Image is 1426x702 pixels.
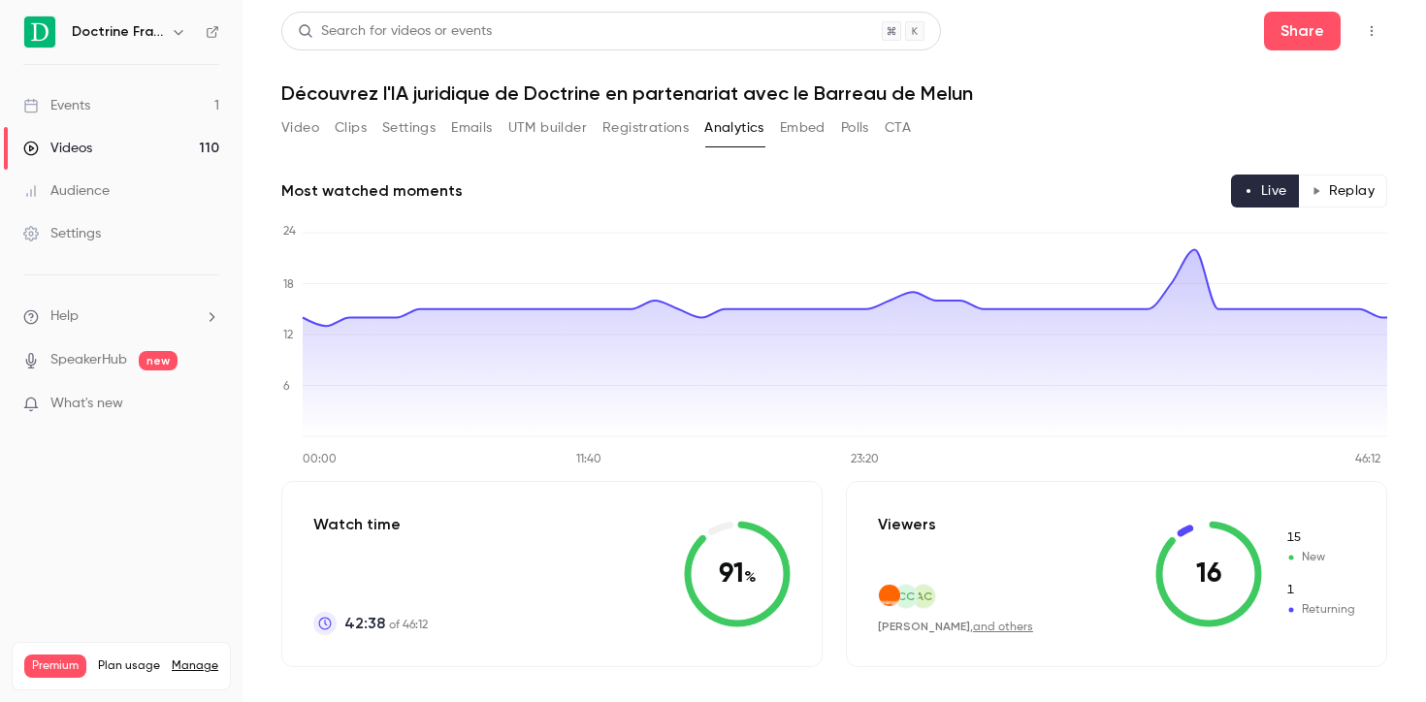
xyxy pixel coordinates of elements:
[841,112,869,144] button: Polls
[24,16,55,48] img: Doctrine France
[879,585,900,606] img: orange.fr
[878,619,1033,635] div: ,
[382,112,436,144] button: Settings
[1264,12,1341,50] button: Share
[24,654,86,678] span: Premium
[50,350,127,370] a: SpeakerHub
[704,112,764,144] button: Analytics
[851,454,879,465] tspan: 23:20
[916,588,932,605] span: ac
[139,351,178,370] span: new
[172,658,218,674] a: Manage
[303,454,337,465] tspan: 00:00
[23,306,219,327] li: help-dropdown-opener
[23,181,110,201] div: Audience
[50,394,123,414] span: What's new
[973,622,1033,633] a: and others
[897,588,915,605] span: CC
[313,513,428,536] p: Watch time
[283,330,293,341] tspan: 12
[885,112,911,144] button: CTA
[1356,16,1387,47] button: Top Bar Actions
[878,513,936,536] p: Viewers
[344,612,385,635] span: 42:38
[281,179,463,203] h2: Most watched moments
[98,658,160,674] span: Plan usage
[1355,454,1380,465] tspan: 46:12
[602,112,689,144] button: Registrations
[780,112,826,144] button: Embed
[1285,549,1355,566] span: New
[281,81,1387,105] h1: Découvrez l'IA juridique de Doctrine en partenariat avec le Barreau de Melun
[23,224,101,243] div: Settings
[283,381,290,393] tspan: 6
[1285,601,1355,619] span: Returning
[344,612,428,635] p: of 46:12
[298,21,492,42] div: Search for videos or events
[335,112,367,144] button: Clips
[72,22,163,42] h6: Doctrine France
[878,620,970,633] span: [PERSON_NAME]
[1285,529,1355,547] span: New
[283,279,294,291] tspan: 18
[1285,582,1355,599] span: Returning
[508,112,587,144] button: UTM builder
[196,396,219,413] iframe: Noticeable Trigger
[1299,175,1387,207] button: Replay
[451,112,492,144] button: Emails
[50,306,79,327] span: Help
[23,96,90,115] div: Events
[576,454,601,465] tspan: 11:40
[1231,175,1300,207] button: Live
[281,112,319,144] button: Video
[283,226,296,238] tspan: 24
[23,139,92,158] div: Videos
